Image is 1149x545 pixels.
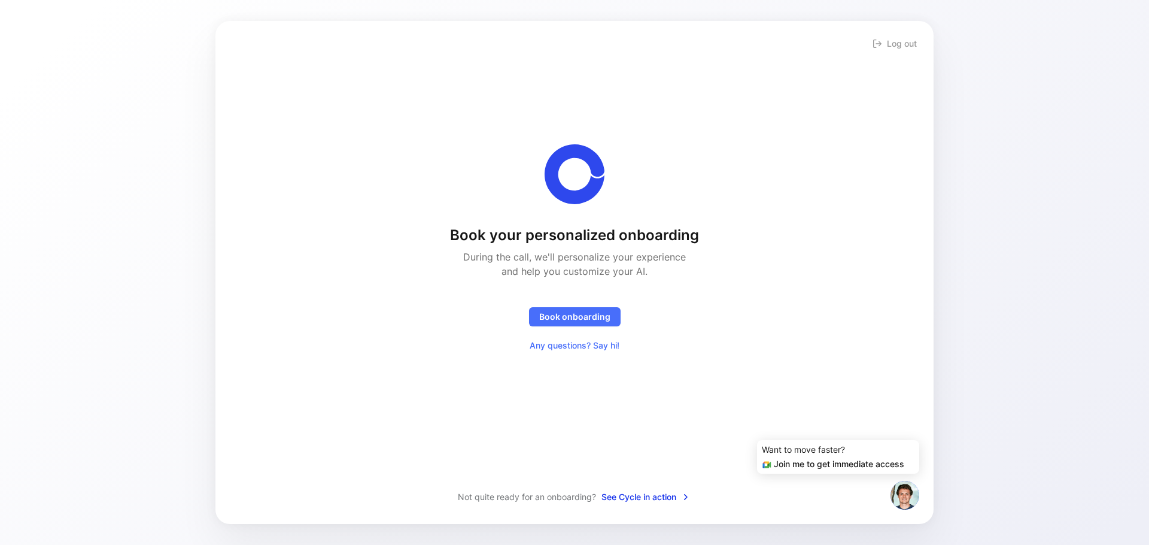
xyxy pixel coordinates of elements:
button: Log out [870,35,919,52]
button: Any questions? Say hi! [519,336,630,355]
h2: During the call, we'll personalize your experience and help you customize your AI. [457,250,692,278]
span: Book onboarding [539,310,610,324]
button: Book onboarding [529,307,621,326]
div: Join me to get immediate access [762,457,914,471]
h1: Book your personalized onboarding [450,226,699,245]
div: Want to move faster? [762,443,914,457]
span: Not quite ready for an onboarding? [458,490,596,504]
span: Any questions? Say hi! [530,338,619,353]
button: See Cycle in action [601,489,691,505]
span: See Cycle in action [601,490,691,504]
